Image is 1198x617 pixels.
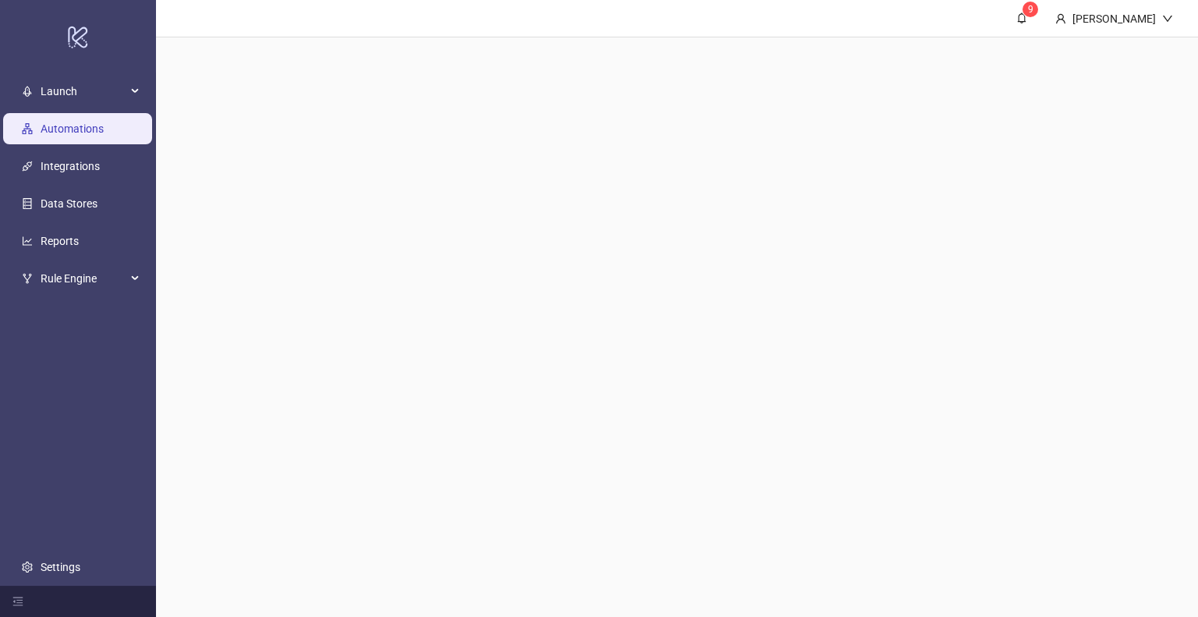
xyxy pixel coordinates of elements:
[1162,13,1173,24] span: down
[41,76,126,107] span: Launch
[22,273,33,284] span: fork
[22,86,33,97] span: rocket
[41,561,80,573] a: Settings
[41,235,79,247] a: Reports
[1066,10,1162,27] div: [PERSON_NAME]
[41,263,126,294] span: Rule Engine
[41,160,100,172] a: Integrations
[1016,12,1027,23] span: bell
[12,596,23,607] span: menu-fold
[41,197,97,210] a: Data Stores
[41,122,104,135] a: Automations
[1028,4,1033,15] span: 9
[1023,2,1038,17] sup: 9
[1055,13,1066,24] span: user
